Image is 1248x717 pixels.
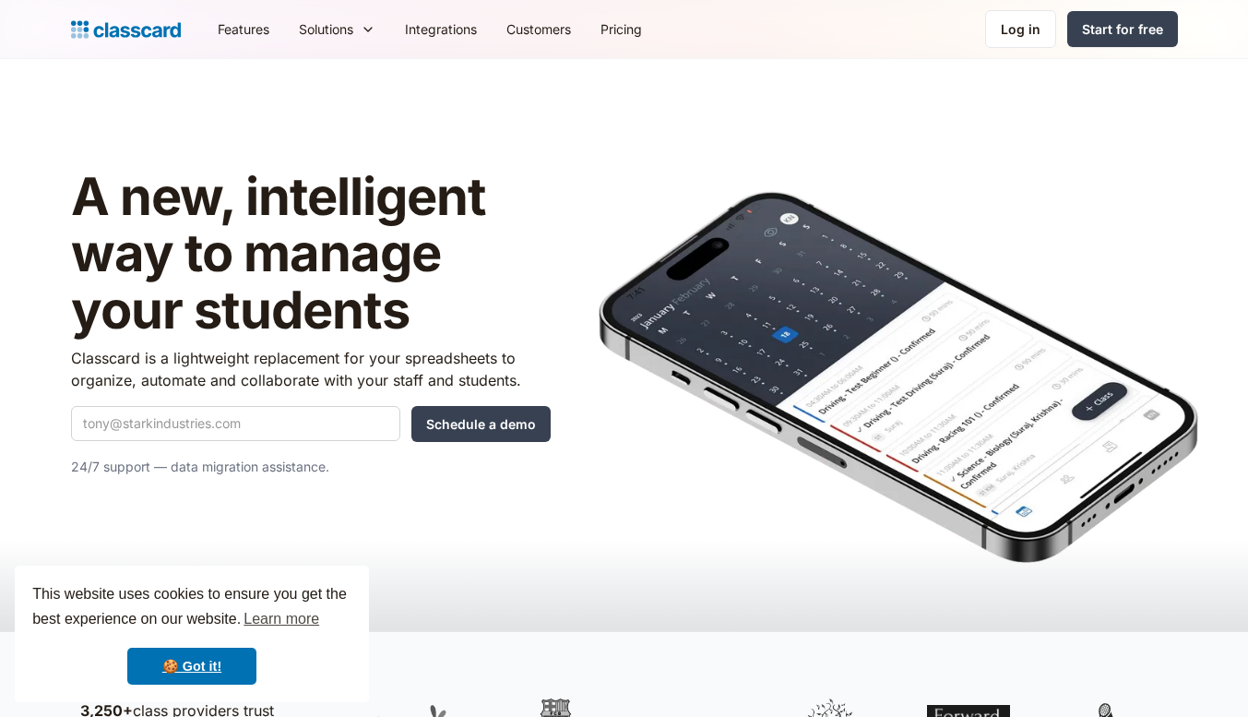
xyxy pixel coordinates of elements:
[71,456,551,478] p: 24/7 support — data migration assistance.
[390,8,492,50] a: Integrations
[15,566,369,702] div: cookieconsent
[127,648,256,685] a: dismiss cookie message
[203,8,284,50] a: Features
[71,347,551,391] p: Classcard is a lightweight replacement for your spreadsheets to organize, automate and collaborat...
[411,406,551,442] input: Schedule a demo
[492,8,586,50] a: Customers
[71,406,400,441] input: tony@starkindustries.com
[1082,19,1163,39] div: Start for free
[71,17,181,42] a: Logo
[1067,11,1178,47] a: Start for free
[32,583,351,633] span: This website uses cookies to ensure you get the best experience on our website.
[985,10,1056,48] a: Log in
[241,605,322,633] a: learn more about cookies
[586,8,657,50] a: Pricing
[71,406,551,442] form: Quick Demo Form
[299,19,353,39] div: Solutions
[284,8,390,50] div: Solutions
[1001,19,1040,39] div: Log in
[71,169,551,340] h1: A new, intelligent way to manage your students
